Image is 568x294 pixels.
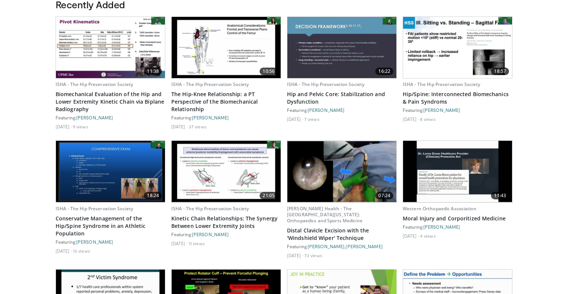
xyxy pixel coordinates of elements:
[287,141,396,202] img: a7b75fd4-cde6-4697-a64c-761743312e1d.jpeg.620x360_q85_upscale.jpg
[423,224,460,229] a: [PERSON_NAME]
[260,192,278,199] span: 21:05
[171,205,249,212] a: ISHA - The Hip Preservation Society
[56,141,165,202] img: 8cf580ce-0e69-40cf-bdad-06f149b21afc.620x360_q85_upscale.jpg
[287,90,397,106] a: Hip and Pelvic Core: Stabilization and Dysfunction
[403,141,512,202] img: 9176c1cc-0fe9-4bde-b74f-800dab24d963.620x360_q85_upscale.jpg
[56,215,165,237] a: Conservative Management of the Hip/Spine Syndrome in an Athletic Population
[189,240,205,246] li: 11 views
[403,90,512,106] a: Hip/Spine: Interconnected Biomechanics & Pain Syndroms
[56,17,165,78] a: 11:38
[192,232,229,237] a: [PERSON_NAME]
[56,81,133,87] a: ISHA - The Hip Preservation Society
[73,248,90,254] li: 13 views
[287,227,397,242] a: Distal Clavicle Excision with the 'Windshield Wiper' Technique
[423,107,460,113] a: [PERSON_NAME]
[73,124,88,130] li: 9 views
[260,68,278,75] span: 10:56
[403,224,512,230] div: Featuring:
[56,205,133,212] a: ISHA - The Hip Preservation Society
[375,192,393,199] span: 07:24
[403,17,512,78] img: 0bdaa4eb-40dd-479d-bd02-e24569e50eb5.620x360_q85_upscale.jpg
[287,107,397,113] div: Featuring:
[56,248,72,254] li: [DATE]
[403,141,512,202] a: 11:43
[171,124,187,130] li: [DATE]
[144,68,162,75] span: 11:38
[171,231,281,237] div: Featuring:
[189,124,207,130] li: 37 views
[144,192,162,199] span: 18:24
[56,124,72,130] li: [DATE]
[403,17,512,78] a: 18:57
[403,107,512,113] div: Featuring:
[56,141,165,202] a: 18:24
[192,115,229,120] a: [PERSON_NAME]
[172,141,281,202] a: 21:05
[403,205,476,212] a: Western Orthopaedic Association
[56,17,165,78] img: 6da35c9a-c555-4f75-a3af-495e0ca8239f.620x360_q85_upscale.jpg
[491,192,509,199] span: 11:43
[76,115,113,120] a: [PERSON_NAME]
[403,81,480,87] a: ISHA - The Hip Preservation Society
[308,244,344,249] a: [PERSON_NAME]
[287,205,363,224] a: [PERSON_NAME] Health - The [GEOGRAPHIC_DATA][US_STATE]: Orthopaedics and Sports Medicine
[56,90,165,113] a: Biomechanical Evaluation of the Hip and Lower Extremity Kinetic Chain via Biplane Radiography
[287,17,396,78] img: f98fa5b6-d79e-4118-8ddc-4ffabcff162a.620x360_q85_upscale.jpg
[171,115,281,121] div: Featuring:
[304,252,322,258] li: 73 views
[171,90,281,113] a: The Hip-Knee Relationship: a PT Perspective of the Biomechanical Relationship
[287,81,364,87] a: ISHA - The Hip Preservation Society
[76,239,113,244] a: [PERSON_NAME]
[403,116,419,122] li: [DATE]
[56,239,165,245] div: Featuring:
[420,233,436,239] li: 4 views
[56,115,165,121] div: Featuring:
[287,243,397,249] div: Featuring: ,
[491,68,509,75] span: 18:57
[287,116,303,122] li: [DATE]
[172,17,281,78] img: 292c1307-4274-4cce-a4ae-b6cd8cf7e8aa.620x360_q85_upscale.jpg
[171,240,187,246] li: [DATE]
[403,215,512,222] a: Moral Injury and Corporitized Medicine
[287,17,396,78] a: 16:22
[304,116,320,122] li: 7 views
[375,68,393,75] span: 16:22
[403,233,419,239] li: [DATE]
[287,141,396,202] a: 07:24
[420,116,436,122] li: 8 views
[171,81,249,87] a: ISHA - The Hip Preservation Society
[287,252,303,258] li: [DATE]
[172,17,281,78] a: 10:56
[172,141,281,202] img: 32a4bfa3-d390-487e-829c-9985ff2db92b.620x360_q85_upscale.jpg
[346,244,382,249] a: [PERSON_NAME]
[308,107,344,113] a: [PERSON_NAME]
[171,215,281,230] a: Kinetic Chain Relationships: The Synergy Between Lower Extremity Joints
